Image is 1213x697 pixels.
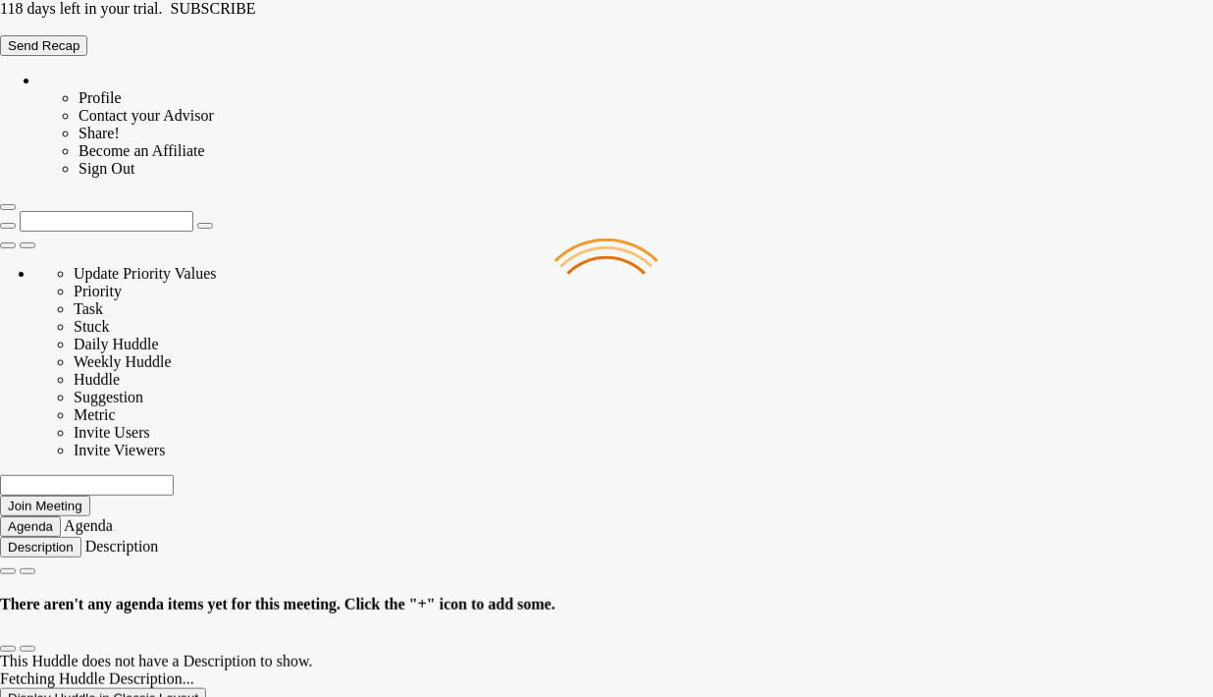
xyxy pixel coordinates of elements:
[79,125,1213,142] li: Share!
[74,336,1213,353] li: Daily Huddle
[74,265,216,282] span: Update Priority Values
[74,318,1213,336] li: Stuck
[79,89,1213,107] li: Profile
[8,38,79,53] span: Send Recap
[74,389,1213,406] li: Suggestion
[74,424,1213,442] li: Invite Users
[8,499,82,513] span: Join Meeting
[64,517,113,534] span: Agenda
[74,353,1213,371] li: Weekly Huddle
[8,540,74,555] span: Description
[74,442,1213,459] li: Invite Viewers
[85,538,159,555] span: Description
[74,406,1213,424] li: Metric
[79,107,1213,125] li: Contact your Advisor
[8,519,53,534] span: Agenda
[79,160,1213,178] li: Sign Out
[74,371,1213,389] li: Huddle
[74,283,122,299] span: Priority
[74,300,1213,318] li: Task
[79,142,1213,160] li: Become an Affiliate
